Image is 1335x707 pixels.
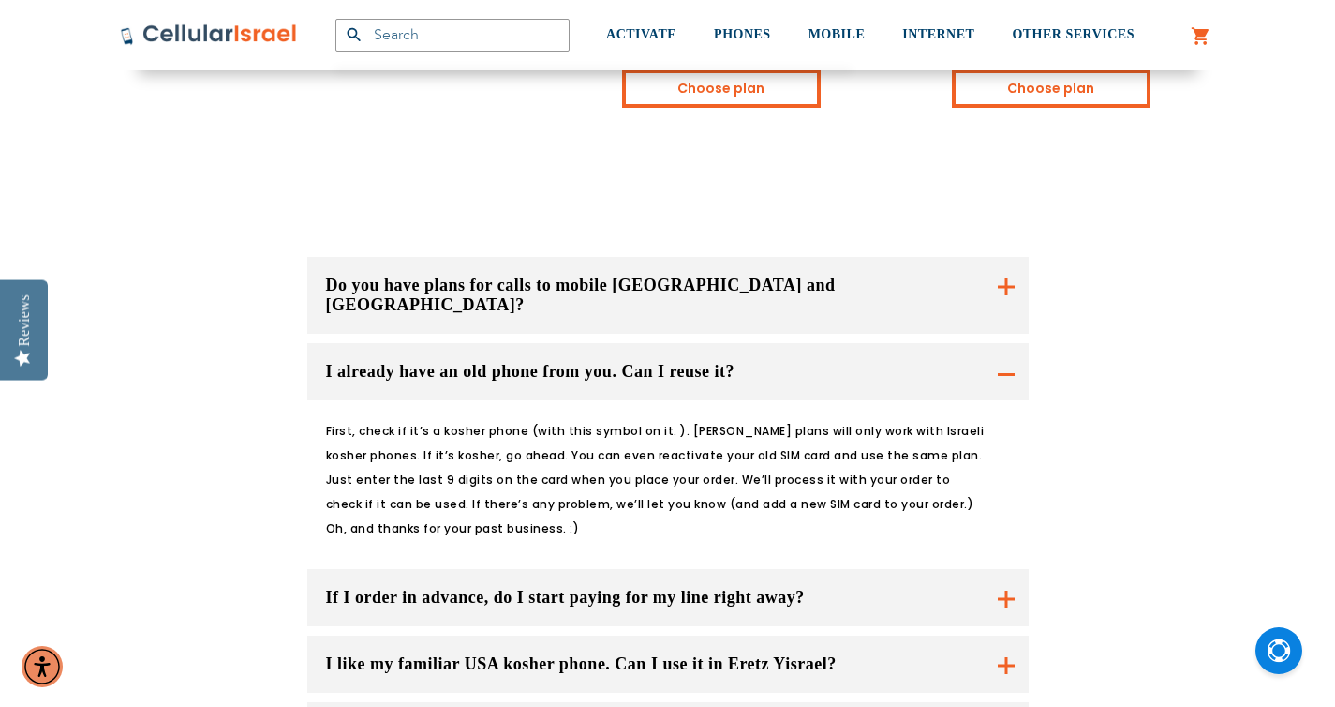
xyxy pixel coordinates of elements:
div: Accessibility Menu [22,646,63,687]
input: Search [335,19,570,52]
a: Choose plan [622,69,821,108]
button: I already have an old phone from you. Can I reuse it? [307,343,1029,400]
div: Reviews [16,294,33,346]
a: Choose plan [952,69,1150,108]
button: I like my familiar USA kosher phone. Can I use it in Eretz Yisrael? [307,636,1029,693]
p: First, check if it’s a kosher phone (with this symbol on it: ). [PERSON_NAME] plans will only wor... [326,419,986,541]
span: PHONES [714,27,771,41]
span: MOBILE [808,27,866,41]
span: INTERNET [902,27,974,41]
img: Cellular Israel Logo [120,23,298,46]
span: OTHER SERVICES [1012,27,1135,41]
button: If I order in advance, do I start paying for my line right away? [307,569,1029,626]
span: ACTIVATE [606,27,676,41]
button: Do you have plans for calls to mobile [GEOGRAPHIC_DATA] and [GEOGRAPHIC_DATA]? [307,257,1029,334]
